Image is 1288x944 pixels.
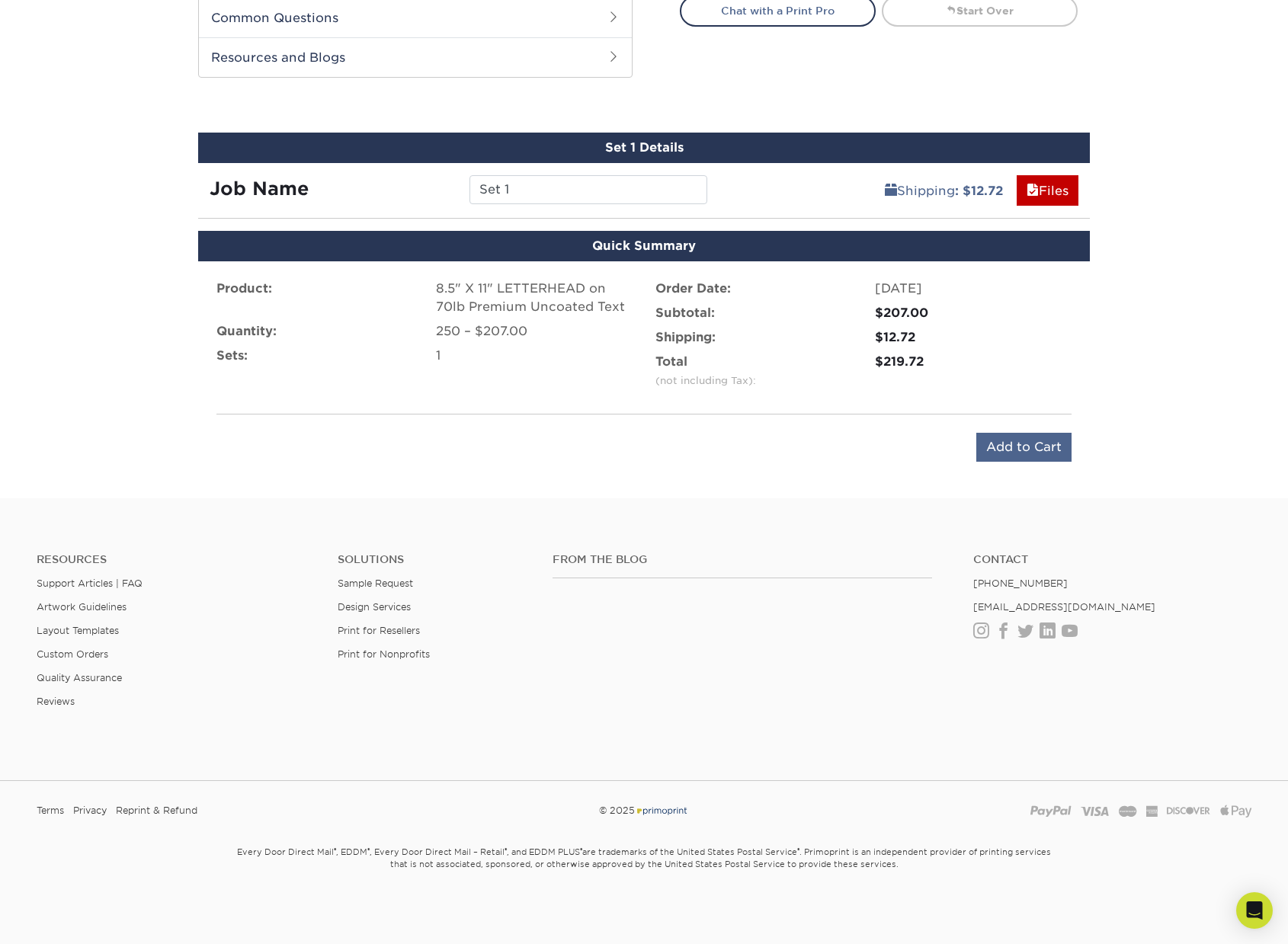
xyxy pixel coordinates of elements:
[655,328,716,347] label: Shipping:
[1236,892,1273,929] div: Open Intercom Messenger
[37,648,108,660] a: Custom Orders
[655,375,756,386] small: (not including Tax):
[338,578,413,589] a: Sample Request
[210,178,309,200] strong: Job Name
[37,601,127,613] a: Artwork Guidelines
[655,353,756,389] label: Total
[37,625,119,636] a: Layout Templates
[469,175,706,204] input: Enter a job name
[505,846,507,854] sup: ®
[875,175,1013,206] a: Shipping: $12.72
[216,347,248,365] label: Sets:
[973,578,1068,589] a: [PHONE_NUMBER]
[37,553,315,566] h4: Resources
[797,846,799,854] sup: ®
[875,353,1072,371] div: $219.72
[367,846,370,854] sup: ®
[37,672,122,683] a: Quality Assurance
[338,553,530,566] h4: Solutions
[875,328,1072,347] div: $12.72
[655,304,715,322] label: Subtotal:
[976,433,1072,462] input: Add to Cart
[334,846,336,854] sup: ®
[875,304,1072,322] div: $207.00
[437,799,850,822] div: © 2025
[436,347,633,365] div: 1
[635,805,688,816] img: Primoprint
[73,799,107,822] a: Privacy
[198,133,1090,163] div: Set 1 Details
[875,280,1072,298] div: [DATE]
[655,280,731,298] label: Order Date:
[885,184,897,198] span: shipping
[37,799,64,822] a: Terms
[1017,175,1078,206] a: Files
[37,696,75,707] a: Reviews
[37,578,143,589] a: Support Articles | FAQ
[955,184,1003,198] b: : $12.72
[338,648,430,660] a: Print for Nonprofits
[216,322,277,341] label: Quantity:
[553,553,933,566] h4: From the Blog
[580,846,582,854] sup: ®
[199,37,632,77] h2: Resources and Blogs
[436,322,633,341] div: 250 – $207.00
[436,280,633,316] div: 8.5" X 11" LETTERHEAD on 70lb Premium Uncoated Text
[973,601,1155,613] a: [EMAIL_ADDRESS][DOMAIN_NAME]
[1027,184,1039,198] span: files
[973,553,1251,566] a: Contact
[338,625,420,636] a: Print for Resellers
[338,601,411,613] a: Design Services
[216,280,272,298] label: Product:
[198,840,1090,907] small: Every Door Direct Mail , EDDM , Every Door Direct Mail – Retail , and EDDM PLUS are trademarks of...
[116,799,197,822] a: Reprint & Refund
[198,231,1090,261] div: Quick Summary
